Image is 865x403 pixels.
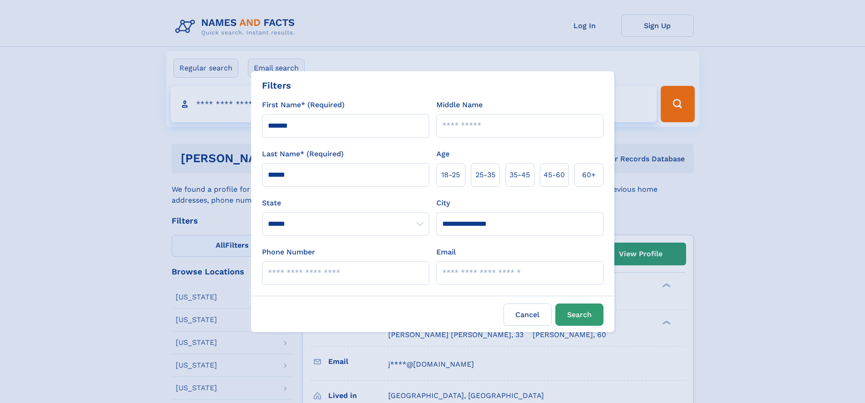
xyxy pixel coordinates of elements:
span: 45‑60 [544,169,565,180]
label: Phone Number [262,247,315,258]
label: Email [436,247,456,258]
label: State [262,198,429,209]
span: 18‑25 [441,169,460,180]
div: Filters [262,79,291,92]
button: Search [555,303,603,326]
span: 35‑45 [509,169,530,180]
label: Age [436,149,450,159]
span: 60+ [582,169,596,180]
label: First Name* (Required) [262,100,345,110]
label: Last Name* (Required) [262,149,344,159]
label: Middle Name [436,100,483,110]
span: 25‑35 [475,169,495,180]
label: Cancel [504,303,552,326]
label: City [436,198,450,209]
